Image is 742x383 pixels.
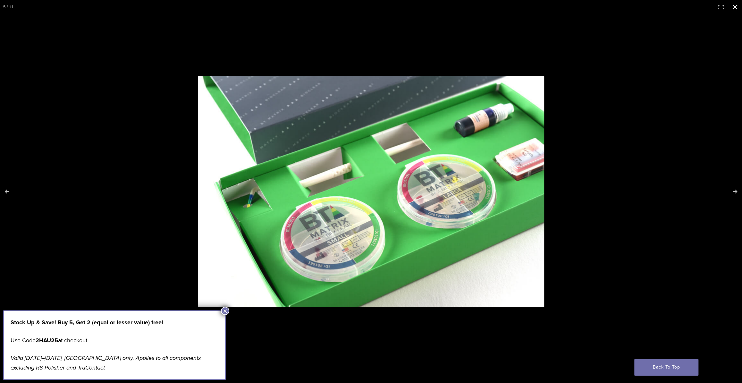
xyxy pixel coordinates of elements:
[221,307,229,315] button: Close
[198,76,544,307] img: Black Triangle (BT) Kit - Image 5
[11,319,163,326] strong: Stock Up & Save! Buy 5, Get 2 (equal or lesser value) free!
[720,175,742,208] button: Next (arrow right)
[11,336,218,345] p: Use Code at checkout
[11,354,201,371] em: Valid [DATE]–[DATE], [GEOGRAPHIC_DATA] only. Applies to all components excluding RS Polisher and ...
[634,359,698,376] a: Back To Top
[36,337,58,344] strong: 2HAU25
